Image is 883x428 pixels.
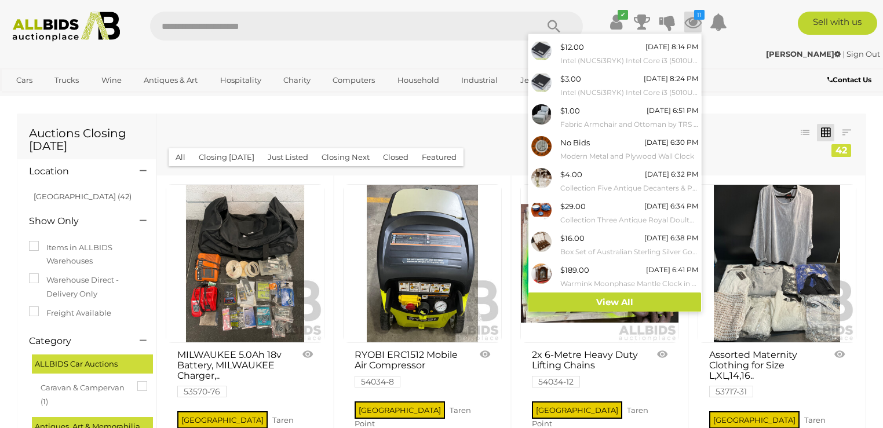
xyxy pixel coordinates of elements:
[520,184,679,343] a: 2x 6-Metre Heavy Duty Lifting Chains
[29,273,144,301] label: Warehouse Direct - Delivery Only
[646,264,698,276] div: [DATE] 6:41 PM
[560,170,582,179] span: $4.00
[644,200,698,213] div: [DATE] 6:34 PM
[842,49,845,58] span: |
[94,71,129,90] a: Wine
[531,200,552,220] img: 53913-19a.jpg
[355,350,470,386] a: RYOBI ERC1512 Mobile Air Compressor 54034-8
[560,202,586,211] span: $29.00
[169,148,192,166] button: All
[698,184,856,343] a: Assorted Maternity Clothing for Size L,XL,14,16,18 Includes Poppy Girl , the Mother Land, Carolin...
[47,71,86,90] a: Trucks
[531,232,552,252] img: 53913-151a.jpg
[709,350,825,396] a: Assorted Maternity Clothing for Size L,XL,14,16.. 53717-31
[798,12,877,35] a: Sell with us
[531,264,552,284] img: 53538-119a.jpg
[528,69,701,101] a: $3.00 [DATE] 8:24 PM Intel (NUC5i3RYK) Intel Core i3 (5010U) 2.10GHz 2-Core CPU NUC w/ Power Supply
[29,336,122,346] h4: Category
[29,306,111,320] label: Freight Available
[645,168,698,181] div: [DATE] 6:32 PM
[531,168,552,188] img: 53913-110a.jpg
[531,72,552,93] img: 48545-373a.jpg
[827,75,871,84] b: Contact Us
[376,148,415,166] button: Closed
[531,136,552,156] img: 53538-120a.jpg
[766,49,841,58] strong: [PERSON_NAME]
[846,49,880,58] a: Sign Out
[560,182,698,195] small: Collection Five Antique Decanters & Pitchers with Stoppers Along with Antique Green Glass Goblet ...
[29,166,122,177] h4: Location
[325,71,382,90] a: Computers
[694,10,705,20] i: 11
[9,90,106,109] a: [GEOGRAPHIC_DATA]
[560,233,585,243] span: $16.00
[34,192,132,201] a: [GEOGRAPHIC_DATA] (42)
[608,12,625,32] a: ✔
[560,246,698,258] small: Box Set of Australian Sterling Silver Golfing Tea Spoons, Marked F&R, Fairfax & [PERSON_NAME], ST...
[827,74,874,86] a: Contact Us
[647,104,698,117] div: [DATE] 6:51 PM
[560,150,698,163] small: Modern Metal and Plywood Wall Clock
[560,277,698,290] small: Warmink Moonphase Mantle Clock in Timber Case
[528,197,701,229] a: $29.00 [DATE] 6:34 PM Collection Three Antique Royal Doulton Willow Blue & White Porcelain
[560,265,589,275] span: $189.00
[513,71,564,90] a: Jewellery
[29,216,122,226] h4: Show Only
[454,71,505,90] a: Industrial
[560,214,698,226] small: Collection Three Antique Royal Doulton Willow Blue & White Porcelain
[136,71,205,90] a: Antiques & Art
[560,106,580,115] span: $1.00
[528,229,701,261] a: $16.00 [DATE] 6:38 PM Box Set of Australian Sterling Silver Golfing Tea Spoons, Marked F&R, Fairf...
[644,232,698,244] div: [DATE] 6:38 PM
[6,12,126,42] img: Allbids.com.au
[525,12,583,41] button: Search
[560,42,584,52] span: $12.00
[9,71,40,90] a: Cars
[531,104,552,125] img: 53917-2a.JPG
[29,127,144,152] h1: Auctions Closing [DATE]
[560,86,698,99] small: Intel (NUC5i3RYK) Intel Core i3 (5010U) 2.10GHz 2-Core CPU NUC w/ Power Supply
[29,241,144,268] label: Items in ALLBIDS Warehouses
[528,133,701,165] a: No Bids [DATE] 6:30 PM Modern Metal and Plywood Wall Clock
[560,74,581,83] span: $3.00
[560,54,698,67] small: Intel (NUC5i3RYK) Intel Core i3 (5010U) 2.10GHz 2-Core CPU NUC w/ Power Supply
[528,101,701,133] a: $1.00 [DATE] 6:51 PM Fabric Armchair and Ottoman by TRS Furniture
[766,49,842,58] a: [PERSON_NAME]
[415,148,464,166] button: Featured
[528,165,701,197] a: $4.00 [DATE] 6:32 PM Collection Five Antique Decanters & Pitchers with Stoppers Along with Antiqu...
[645,41,698,53] div: [DATE] 8:14 PM
[560,118,698,131] small: Fabric Armchair and Ottoman by TRS Furniture
[831,144,851,157] div: 42
[177,350,293,396] a: MILWAUKEE 5.0Ah 18v Battery, MILWAUKEE Charger,.. 53570-76
[528,292,701,313] a: View All
[261,148,315,166] button: Just Listed
[213,71,269,90] a: Hospitality
[192,148,261,166] button: Closing [DATE]
[618,10,628,20] i: ✔
[644,72,698,85] div: [DATE] 8:24 PM
[166,184,324,343] a: MILWAUKEE 5.0Ah 18v Battery, MILWAUKEE Charger, AEG Charger and Assorted Bolts, Nuts, Washers and...
[32,354,153,374] div: ALLBIDS Car Auctions
[528,38,701,69] a: $12.00 [DATE] 8:14 PM Intel (NUC5i3RYK) Intel Core i3 (5010U) 2.10GHz 2-Core CPU NUC w/ Power Supply
[684,12,702,32] a: 11
[560,138,590,147] span: No Bids
[276,71,318,90] a: Charity
[343,184,502,343] a: RYOBI ERC1512 Mobile Air Compressor
[644,136,698,149] div: [DATE] 6:30 PM
[41,378,127,408] span: Caravan & Campervan (1)
[531,41,552,61] img: 48545-372a.jpg
[528,261,701,292] a: $189.00 [DATE] 6:41 PM Warmink Moonphase Mantle Clock in Timber Case
[532,350,648,386] a: 2x 6-Metre Heavy Duty Lifting Chains 54034-12
[390,71,447,90] a: Household
[315,148,377,166] button: Closing Next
